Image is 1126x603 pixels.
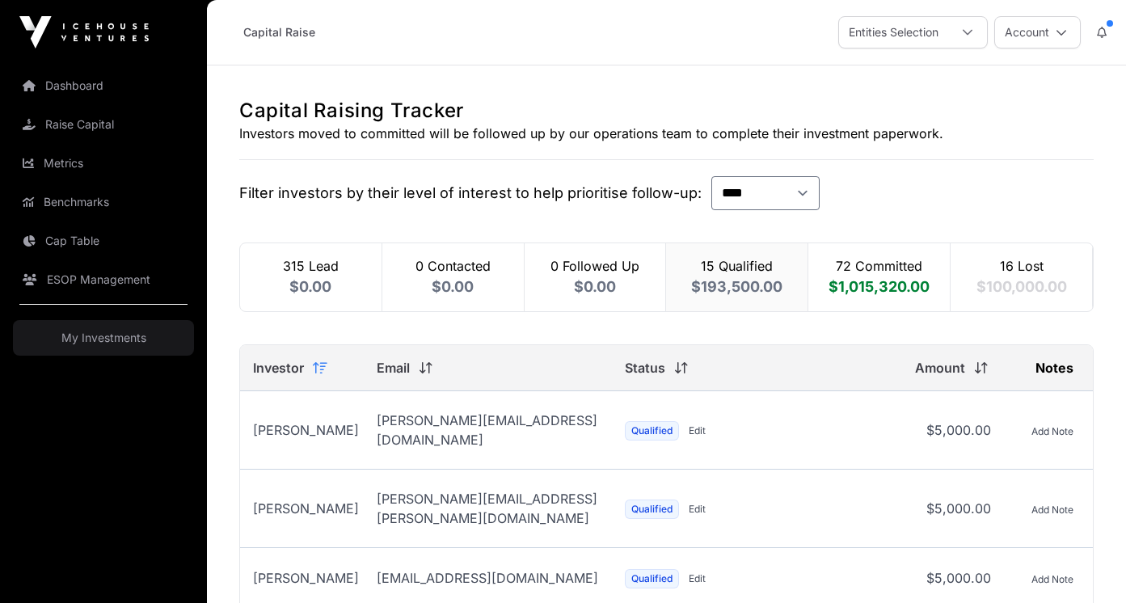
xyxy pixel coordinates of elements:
[525,243,667,311] div: 0 Followed Up
[839,17,948,48] div: Entities Selection
[253,422,359,438] span: [PERSON_NAME]
[1031,573,1073,586] button: Add Note
[625,421,679,441] span: Qualified
[253,570,359,586] span: [PERSON_NAME]
[689,424,706,437] button: Edit
[377,358,410,377] p: Email
[239,98,1094,124] h1: Capital Raising Tracker
[240,243,382,311] div: 315 Lead
[13,107,194,142] a: Raise Capital
[233,17,326,48] a: Capital Raise
[625,500,679,519] span: Qualified
[432,278,474,295] span: $0.00
[951,243,1093,311] div: 16 Lost
[625,569,679,588] span: Qualified
[13,320,194,356] a: My Investments
[382,243,525,311] div: 0 Contacted
[13,262,194,297] a: ESOP Management
[377,491,597,526] span: [PERSON_NAME][EMAIL_ADDRESS][PERSON_NAME][DOMAIN_NAME]
[976,278,1067,295] span: $100,000.00
[377,412,597,448] span: [PERSON_NAME][EMAIL_ADDRESS][DOMAIN_NAME]
[689,503,706,516] button: Edit
[19,16,149,48] img: Icehouse Ventures Logo
[1035,358,1073,377] p: Notes
[1031,425,1073,438] button: Add Note
[13,184,194,220] a: Benchmarks
[994,16,1081,48] button: Account
[915,358,965,377] p: Amount
[239,124,1094,143] p: Investors moved to committed will be followed up by our operations team to complete their investm...
[13,145,194,181] a: Metrics
[689,572,706,585] button: Edit
[13,68,194,103] a: Dashboard
[1045,525,1126,603] iframe: Chat Widget
[926,570,991,586] span: $5,000.00
[829,278,930,295] span: $1,015,320.00
[666,243,808,311] div: 15 Qualified
[239,182,702,205] span: Filter investors by their level of interest to help prioritise follow-up:
[691,278,782,295] span: $193,500.00
[289,278,331,295] span: $0.00
[377,570,598,586] span: [EMAIL_ADDRESS][DOMAIN_NAME]
[574,278,616,295] span: $0.00
[1031,504,1073,517] button: Add Note
[253,500,359,517] span: [PERSON_NAME]
[926,422,991,438] span: $5,000.00
[808,243,951,311] div: 72 Committed
[926,500,991,517] span: $5,000.00
[13,223,194,259] a: Cap Table
[625,358,665,377] p: Status
[253,358,304,377] p: Investor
